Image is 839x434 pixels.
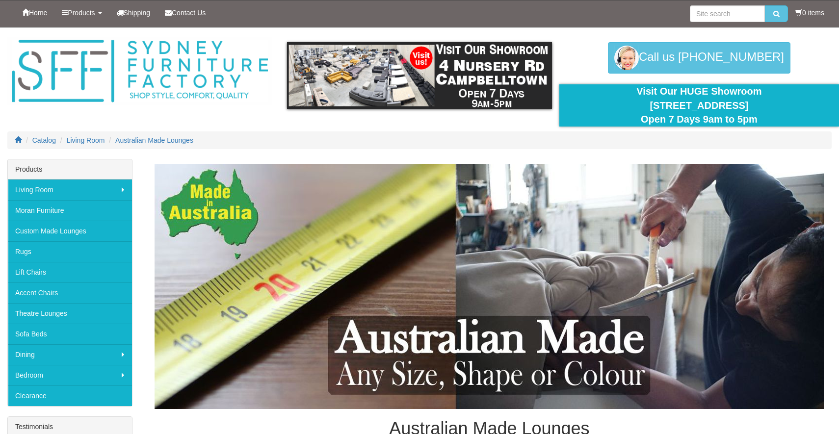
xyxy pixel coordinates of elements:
[8,200,132,221] a: Moran Furniture
[8,241,132,262] a: Rugs
[29,9,47,17] span: Home
[7,37,272,105] img: Sydney Furniture Factory
[32,136,56,144] a: Catalog
[109,0,158,25] a: Shipping
[8,365,132,385] a: Bedroom
[15,0,54,25] a: Home
[8,262,132,282] a: Lift Chairs
[157,0,213,25] a: Contact Us
[8,221,132,241] a: Custom Made Lounges
[690,5,765,22] input: Site search
[8,385,132,406] a: Clearance
[8,324,132,344] a: Sofa Beds
[54,0,109,25] a: Products
[67,136,105,144] a: Living Room
[8,179,132,200] a: Living Room
[8,303,132,324] a: Theatre Lounges
[8,282,132,303] a: Accent Chairs
[155,164,824,409] img: Australian Made Lounges
[124,9,151,17] span: Shipping
[8,159,132,179] div: Products
[68,9,95,17] span: Products
[567,84,832,127] div: Visit Our HUGE Showroom [STREET_ADDRESS] Open 7 Days 9am to 5pm
[795,8,824,18] li: 0 items
[115,136,193,144] a: Australian Made Lounges
[172,9,206,17] span: Contact Us
[8,344,132,365] a: Dining
[287,42,552,109] img: showroom.gif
